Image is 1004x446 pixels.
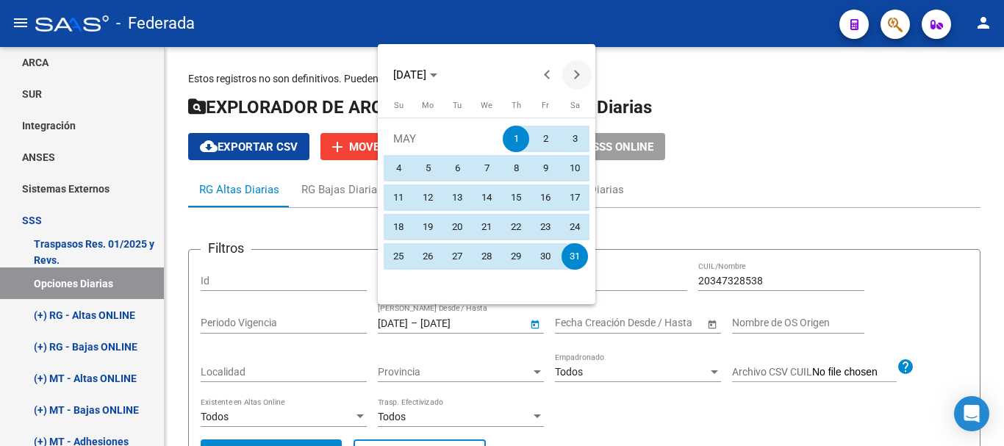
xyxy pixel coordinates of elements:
span: 22 [503,214,529,240]
button: May 6, 2025 [442,154,472,183]
button: May 28, 2025 [472,242,501,271]
span: Tu [453,101,462,110]
button: Choose month and year [387,62,443,88]
span: 7 [473,155,500,181]
button: May 26, 2025 [413,242,442,271]
button: May 27, 2025 [442,242,472,271]
button: May 15, 2025 [501,183,531,212]
span: 1 [503,126,529,152]
button: May 12, 2025 [413,183,442,212]
button: May 31, 2025 [560,242,589,271]
span: 4 [385,155,412,181]
span: 6 [444,155,470,181]
button: May 19, 2025 [413,212,442,242]
span: 19 [415,214,441,240]
span: 26 [415,243,441,270]
span: Th [512,101,521,110]
button: May 16, 2025 [531,183,560,212]
span: 17 [562,184,588,211]
span: 25 [385,243,412,270]
span: 15 [503,184,529,211]
button: May 2, 2025 [531,124,560,154]
span: 24 [562,214,588,240]
button: May 18, 2025 [384,212,413,242]
td: MAY [384,124,501,154]
button: May 5, 2025 [413,154,442,183]
span: 14 [473,184,500,211]
span: 16 [532,184,559,211]
span: 28 [473,243,500,270]
span: 30 [532,243,559,270]
button: May 17, 2025 [560,183,589,212]
span: Mo [422,101,434,110]
span: 8 [503,155,529,181]
span: [DATE] [393,68,426,82]
span: Su [394,101,404,110]
span: 27 [444,243,470,270]
span: We [481,101,492,110]
button: May 8, 2025 [501,154,531,183]
button: May 3, 2025 [560,124,589,154]
button: May 11, 2025 [384,183,413,212]
button: May 9, 2025 [531,154,560,183]
button: May 29, 2025 [501,242,531,271]
button: May 23, 2025 [531,212,560,242]
button: May 30, 2025 [531,242,560,271]
button: May 7, 2025 [472,154,501,183]
span: 13 [444,184,470,211]
button: May 20, 2025 [442,212,472,242]
span: 18 [385,214,412,240]
span: 29 [503,243,529,270]
button: May 13, 2025 [442,183,472,212]
button: May 22, 2025 [501,212,531,242]
button: Next month [562,60,592,90]
button: May 1, 2025 [501,124,531,154]
button: May 4, 2025 [384,154,413,183]
button: May 14, 2025 [472,183,501,212]
span: 11 [385,184,412,211]
span: Fr [542,101,549,110]
span: 2 [532,126,559,152]
span: 31 [562,243,588,270]
button: May 24, 2025 [560,212,589,242]
div: Open Intercom Messenger [954,396,989,431]
button: May 21, 2025 [472,212,501,242]
button: May 10, 2025 [560,154,589,183]
span: Sa [570,101,580,110]
span: 20 [444,214,470,240]
span: 9 [532,155,559,181]
span: 10 [562,155,588,181]
span: 12 [415,184,441,211]
span: 3 [562,126,588,152]
button: May 25, 2025 [384,242,413,271]
span: 5 [415,155,441,181]
button: Previous month [533,60,562,90]
span: 23 [532,214,559,240]
span: 21 [473,214,500,240]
